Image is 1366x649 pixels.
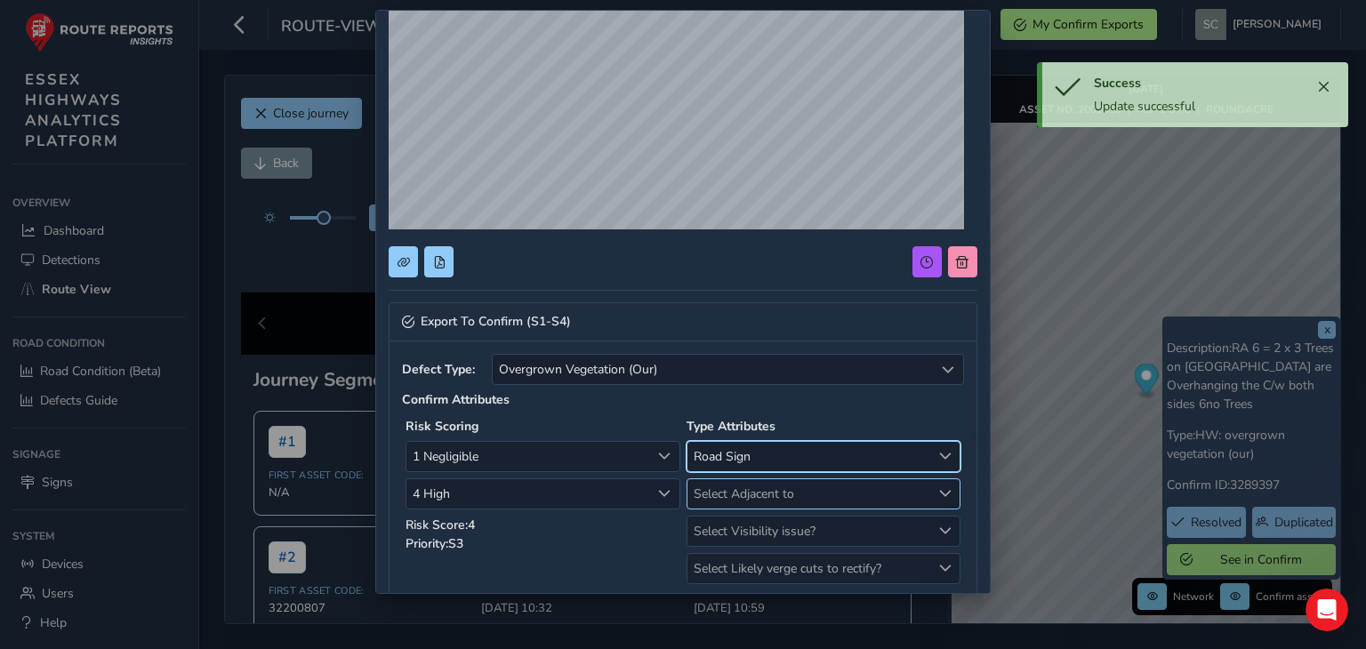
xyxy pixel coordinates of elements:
[930,442,960,471] div: Select What asset is obscured?
[1094,75,1141,92] span: Success
[650,442,679,471] div: Consequence
[406,534,680,553] p: Priority: S3
[406,418,478,435] strong: Risk Scoring
[687,418,775,435] strong: Type Attributes
[493,355,933,384] span: Overgrown Vegetation (Our)
[1311,75,1336,100] button: Close
[687,554,931,583] span: Select Likely verge cuts to rectify?
[406,442,650,471] span: 1 Negligible
[402,391,510,408] strong: Confirm Attributes
[930,479,960,509] div: Select Adjacent to
[687,479,931,509] span: Select Adjacent to
[650,479,679,509] div: Likelihood
[1094,98,1311,115] div: Update successful
[930,517,960,546] div: Select Visibility issue?
[406,479,650,509] span: 4 High
[1306,589,1348,631] iframe: Intercom live chat
[687,517,931,546] span: Select Visibility issue?
[930,554,960,583] div: Select Likely verge cuts to rectify?
[687,442,931,471] span: Road Sign
[389,302,976,341] a: Collapse
[402,361,486,378] strong: Defect Type:
[421,316,571,328] span: Export To Confirm (S1-S4)
[406,516,680,534] p: Risk Score: 4
[934,355,963,384] div: Select a type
